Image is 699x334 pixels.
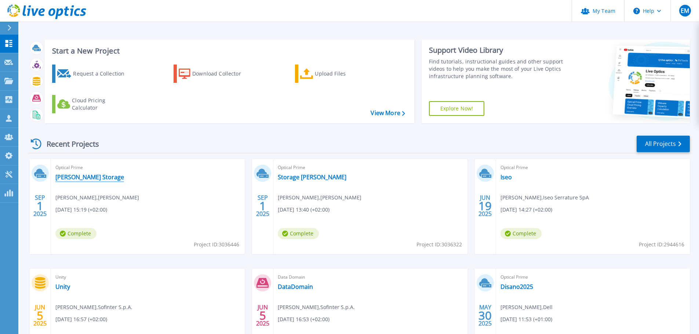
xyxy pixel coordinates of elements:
span: [DATE] 16:57 (+02:00) [55,315,107,323]
span: Project ID: 3036322 [416,241,462,249]
span: Complete [278,228,319,239]
span: [DATE] 13:40 (+02:00) [278,206,330,214]
div: Download Collector [192,66,251,81]
div: Support Video Library [429,45,566,55]
div: Cloud Pricing Calculator [72,97,131,111]
div: SEP 2025 [256,192,270,219]
span: [PERSON_NAME] , Sofinter S.p.A. [55,303,132,311]
div: JUN 2025 [256,302,270,329]
a: [PERSON_NAME] Storage [55,173,124,181]
span: [DATE] 14:27 (+02:00) [500,206,552,214]
a: Request a Collection [52,65,134,83]
h3: Start a New Project [52,47,405,55]
a: Upload Files [295,65,377,83]
a: Iseo [500,173,512,181]
span: Optical Prime [278,164,463,172]
span: [DATE] 11:53 (+01:00) [500,315,552,323]
span: Complete [55,228,97,239]
span: [DATE] 16:53 (+02:00) [278,315,330,323]
span: Project ID: 3036446 [194,241,239,249]
span: EM [681,8,689,14]
span: [PERSON_NAME] , Sofinter S.p.A. [278,303,355,311]
span: [DATE] 15:19 (+02:00) [55,206,107,214]
span: [PERSON_NAME] , Dell [500,303,553,311]
span: 1 [37,203,43,209]
span: 5 [37,312,43,319]
a: Unity [55,283,70,290]
span: Complete [500,228,542,239]
span: [PERSON_NAME] , [PERSON_NAME] [55,194,139,202]
span: Optical Prime [500,273,685,281]
div: Recent Projects [28,135,109,153]
span: [PERSON_NAME] , [PERSON_NAME] [278,194,361,202]
a: DataDomain [278,283,313,290]
span: Optical Prime [55,164,240,172]
a: View More [371,110,405,117]
span: 19 [478,203,492,209]
div: Find tutorials, instructional guides and other support videos to help you make the most of your L... [429,58,566,80]
a: All Projects [637,136,690,152]
span: [PERSON_NAME] , Iseo Serrature SpA [500,194,589,202]
span: Optical Prime [500,164,685,172]
a: Cloud Pricing Calculator [52,95,134,113]
div: MAY 2025 [478,302,492,329]
a: Download Collector [174,65,255,83]
div: Request a Collection [73,66,132,81]
span: 1 [259,203,266,209]
a: Explore Now! [429,101,485,116]
span: Unity [55,273,240,281]
span: Data Domain [278,273,463,281]
div: JUN 2025 [478,192,492,219]
div: JUN 2025 [33,302,47,329]
span: 30 [478,312,492,319]
span: 5 [259,312,266,319]
a: Storage [PERSON_NAME] [278,173,346,181]
div: SEP 2025 [33,192,47,219]
div: Upload Files [315,66,374,81]
a: Disano2025 [500,283,533,290]
span: Project ID: 2944616 [639,241,684,249]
